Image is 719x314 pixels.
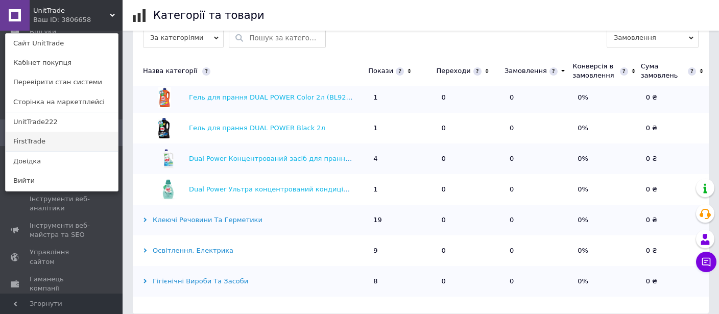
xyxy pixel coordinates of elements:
td: 0 [505,143,572,174]
td: 0% [572,235,640,266]
div: Сума замовлень [641,62,685,80]
div: Замовлення [505,66,547,76]
td: 0 [505,82,572,113]
td: 0 ₴ [641,205,709,235]
td: 0% [572,82,640,113]
span: Інструменти веб-аналітики [30,195,94,213]
button: Чат з покупцем [696,252,716,272]
td: 0 [437,82,505,113]
td: 0 ₴ [641,82,709,113]
td: 1 [368,82,436,113]
a: Гель для прання DUAL POWER Color 2л (BL9265) [189,93,357,101]
span: Гаманець компанії [30,275,94,293]
td: 1 [368,113,436,143]
td: 0 [437,143,505,174]
a: Гель для прання DUAL POWER Black 2л [189,124,325,132]
td: 0 ₴ [641,174,709,205]
a: Сайт UnitTrade [6,34,118,53]
span: Відгуки [30,27,56,36]
td: 0% [572,266,640,297]
img: Dual Power Ультра концентрований кондиціонер для білизни Релакс 600 мл [158,179,179,200]
input: Пошук за категоріями [250,28,320,47]
div: Клеючі речовини та герметики [133,215,363,225]
td: 0 ₴ [641,143,709,174]
a: Dual Power Ультра концентрований кондиціонер для білизни Релакс 600 мл [189,185,456,193]
td: 9 [368,235,436,266]
img: Dual Power Концентрований засіб для прання рідкий для білих та кольорових речей Релакс 5 л [158,149,179,169]
a: Кабінет покупця [6,53,118,73]
span: Інструменти веб-майстра та SEO [30,221,94,239]
h1: Категорії та товари [153,9,265,21]
td: 4 [368,143,436,174]
span: Управління сайтом [30,248,94,266]
div: Гігієнічні вироби та засоби [133,277,363,286]
a: Сторінка на маркетплейсі [6,92,118,112]
a: Dual Power Концентрований засіб для прання рідкий для білих та кольорових речей Релакс 5 л [189,155,524,162]
div: Освітлення, електрика [133,246,363,255]
a: Вийти [6,171,118,190]
div: Переходи [437,66,471,76]
td: 0 [437,113,505,143]
td: 0 [437,174,505,205]
a: FirstTrade [6,132,118,151]
td: 0 [505,174,572,205]
td: 8 [368,266,436,297]
span: За категоріями [143,28,224,48]
td: 0% [572,174,640,205]
a: Перевірити стан системи [6,73,118,92]
a: Довідка [6,152,118,171]
td: 0 [437,266,505,297]
td: 0 [437,205,505,235]
td: 0 ₴ [641,266,709,297]
td: 0 [505,205,572,235]
td: 19 [368,205,436,235]
div: Ваш ID: 3806658 [33,15,76,25]
td: 0 ₴ [641,113,709,143]
img: Гель для прання DUAL POWER Color 2л (BL9265) [158,87,171,108]
td: 0 [505,113,572,143]
td: 0 [505,235,572,266]
span: UnitTrade [33,6,110,15]
td: 0 [437,235,505,266]
td: 0% [572,113,640,143]
div: Конверсія в замовлення [572,62,617,80]
a: UnitTrade222 [6,112,118,132]
img: Гель для прання DUAL POWER Black 2л [158,118,170,138]
div: Назва категорії [133,66,363,76]
td: 1 [368,174,436,205]
td: 0 ₴ [641,235,709,266]
td: 0% [572,205,640,235]
td: 0 [505,266,572,297]
td: 0% [572,143,640,174]
div: Покази [368,66,393,76]
span: Замовлення [607,28,699,48]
